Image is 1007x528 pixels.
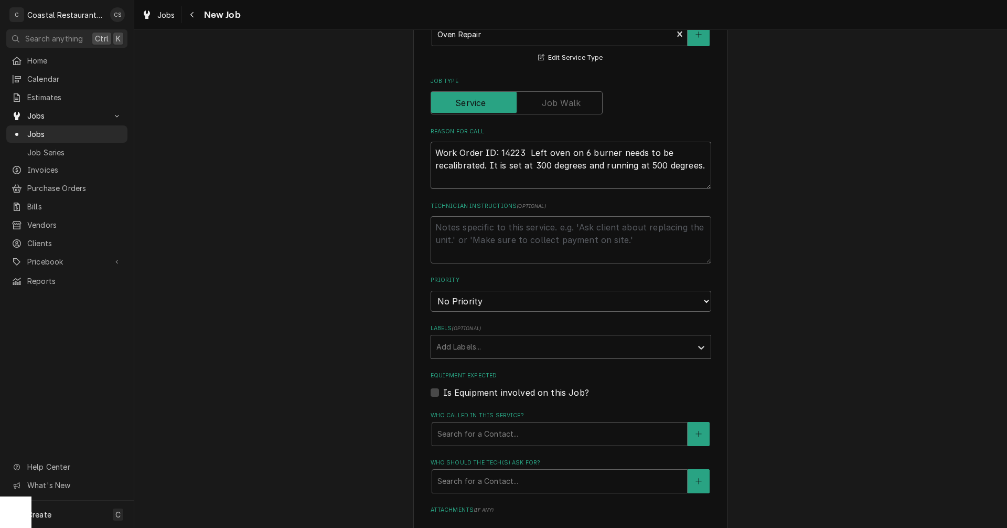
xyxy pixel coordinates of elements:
[95,33,109,44] span: Ctrl
[6,144,127,161] a: Job Series
[431,128,711,136] label: Reason For Call
[27,256,106,267] span: Pricebook
[6,235,127,252] a: Clients
[6,70,127,88] a: Calendar
[184,6,201,23] button: Navigate back
[431,506,711,514] label: Attachments
[431,372,711,380] label: Equipment Expected
[27,461,121,472] span: Help Center
[27,480,121,491] span: What's New
[27,510,51,519] span: Create
[27,55,122,66] span: Home
[27,238,122,249] span: Clients
[6,107,127,124] a: Go to Jobs
[6,52,127,69] a: Home
[695,31,702,38] svg: Create New Service
[431,411,711,420] label: Who called in this service?
[6,29,127,48] button: Search anythingCtrlK
[431,202,711,210] label: Technician Instructions
[431,324,711,333] label: Labels
[474,507,494,513] span: ( if any )
[25,33,83,44] span: Search anything
[688,22,710,46] button: Create New Service
[6,198,127,215] a: Bills
[27,276,122,287] span: Reports
[137,6,179,24] a: Jobs
[6,272,127,290] a: Reports
[27,201,122,212] span: Bills
[6,253,127,270] a: Go to Pricebook
[431,459,711,493] div: Who should the tech(s) ask for?
[431,411,711,446] div: Who called in this service?
[695,478,702,485] svg: Create New Contact
[27,110,106,121] span: Jobs
[27,147,122,158] span: Job Series
[9,7,24,22] div: C
[537,51,604,65] button: Edit Service Type
[110,7,125,22] div: CS
[6,458,127,476] a: Go to Help Center
[431,142,711,189] textarea: Work Order ID: 14223 Left oven on 6 burner needs to be recalibrated. It is set at 300 degrees and...
[157,9,175,20] span: Jobs
[431,276,711,284] label: Priority
[688,469,710,493] button: Create New Contact
[695,430,702,438] svg: Create New Contact
[110,7,125,22] div: Chris Sockriter's Avatar
[6,161,127,178] a: Invoices
[27,9,104,20] div: Coastal Restaurant Repair
[688,422,710,446] button: Create New Contact
[431,128,711,189] div: Reason For Call
[6,477,127,494] a: Go to What's New
[431,202,711,263] div: Technician Instructions
[431,77,711,114] div: Job Type
[517,203,546,209] span: ( optional )
[6,179,127,197] a: Purchase Orders
[431,77,711,86] label: Job Type
[6,216,127,234] a: Vendors
[6,89,127,106] a: Estimates
[27,164,122,175] span: Invoices
[201,8,241,22] span: New Job
[431,324,711,358] div: Labels
[431,459,711,467] label: Who should the tech(s) ask for?
[27,73,122,85] span: Calendar
[431,12,711,64] div: Service Type
[27,92,122,103] span: Estimates
[27,129,122,140] span: Jobs
[27,219,122,230] span: Vendors
[431,372,711,398] div: Equipment Expected
[115,509,121,520] span: C
[27,183,122,194] span: Purchase Orders
[452,325,481,331] span: ( optional )
[116,33,121,44] span: K
[443,386,589,399] label: Is Equipment involved on this Job?
[6,125,127,143] a: Jobs
[431,276,711,311] div: Priority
